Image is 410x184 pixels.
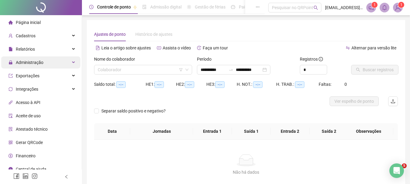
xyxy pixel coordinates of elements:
th: Saída 1 [232,123,271,140]
span: youtube [157,46,161,50]
span: swap [346,46,350,50]
span: linkedin [22,173,29,179]
div: Não há dados [101,169,391,176]
label: Período [197,56,215,62]
span: Página inicial [16,20,41,25]
div: H. NOT.: [237,81,276,88]
span: Integrações [16,87,38,92]
th: Observações [344,123,393,140]
span: Aceite de uso [16,113,41,118]
span: 1 [374,3,376,7]
span: Ajustes de ponto [94,32,126,37]
span: Leia o artigo sobre ajustes [101,45,151,50]
span: filter [179,68,183,72]
span: Registros [300,56,323,62]
div: Saldo total: [94,81,146,88]
span: sun [187,5,191,9]
span: upload [391,99,395,104]
span: audit [8,114,13,118]
button: Buscar registros [351,65,398,75]
span: 5 [402,163,407,168]
th: Saída 2 [310,123,348,140]
span: user-add [8,34,13,38]
span: lock [8,60,13,65]
th: Entrada 2 [271,123,310,140]
span: info-circle [319,57,323,61]
span: search [313,5,318,10]
span: Painel do DP [239,5,263,9]
div: H. TRAB.: [276,81,319,88]
span: Admissão digital [150,5,181,9]
button: Ver espelho de ponto [330,96,379,106]
div: HE 2: [176,81,206,88]
span: file-done [142,5,147,9]
img: 69749 [393,3,402,12]
span: --:-- [154,81,164,88]
span: to [229,67,233,72]
span: Acesso à API [16,100,40,105]
span: bell [382,5,387,10]
span: --:-- [116,81,126,88]
span: ellipsis [256,5,260,9]
span: Faltas: [319,82,332,87]
span: info-circle [8,167,13,171]
span: sync [8,87,13,91]
span: notification [368,5,374,10]
span: clock-circle [89,5,93,9]
th: Entrada 1 [193,123,232,140]
span: 1 [400,3,402,7]
th: Jornadas [130,123,193,140]
span: --:-- [253,81,263,88]
span: --:-- [215,81,225,88]
span: Observações [349,128,388,135]
span: down [185,68,189,72]
sup: Atualize o seu contato no menu Meus Dados [398,2,404,8]
span: --:-- [295,81,304,88]
span: swap-right [229,67,233,72]
span: Separar saldo positivo e negativo? [99,108,168,114]
span: solution [8,127,13,131]
span: file-text [96,46,100,50]
span: instagram [32,173,38,179]
span: Controle de ponto [97,5,131,9]
div: HE 3: [206,81,237,88]
span: qrcode [8,140,13,145]
span: pushpin [133,5,137,9]
span: left [64,175,69,179]
div: Open Intercom Messenger [389,163,404,178]
span: Histórico de ajustes [135,32,172,37]
span: facebook [13,173,19,179]
span: Gerar QRCode [16,140,43,145]
span: Financeiro [16,153,36,158]
sup: 1 [371,2,378,8]
span: [EMAIL_ADDRESS][DOMAIN_NAME] [325,4,363,11]
span: Administração [16,60,43,65]
span: Faça um tour [203,45,228,50]
span: Exportações [16,73,39,78]
th: Data [94,123,130,140]
span: dollar [8,154,13,158]
span: file [8,47,13,51]
span: Relatórios [16,47,35,52]
span: dashboard [231,5,235,9]
span: history [197,46,201,50]
span: Atestado técnico [16,127,48,132]
span: Alternar para versão lite [351,45,396,50]
span: home [8,20,13,25]
span: Assista o vídeo [163,45,191,50]
span: Gestão de férias [195,5,225,9]
label: Nome do colaborador [94,56,139,62]
div: HE 1: [146,81,176,88]
span: --:-- [185,81,194,88]
span: Central de ajuda [16,167,46,172]
span: Cadastros [16,33,36,38]
span: 0 [344,82,347,87]
span: api [8,100,13,105]
span: export [8,74,13,78]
